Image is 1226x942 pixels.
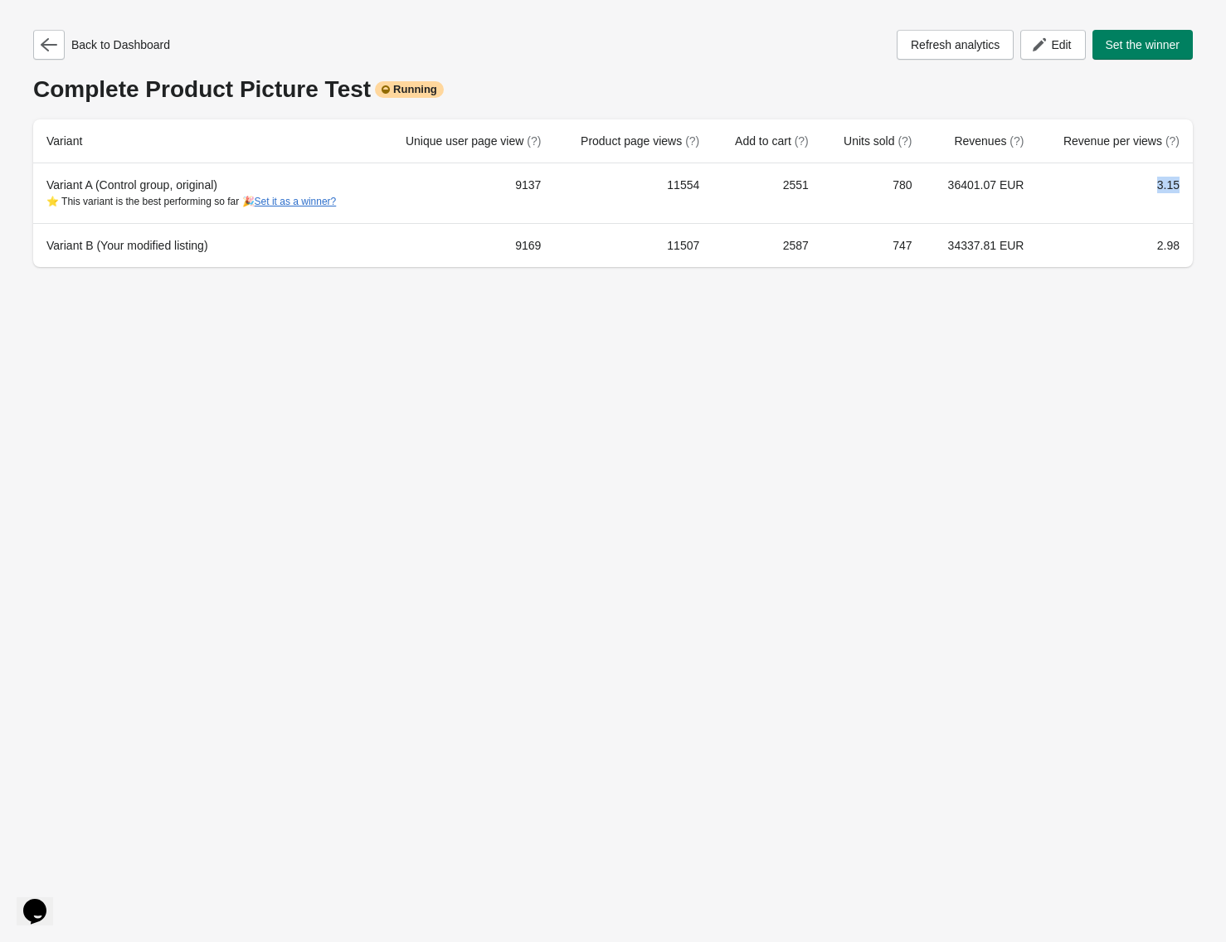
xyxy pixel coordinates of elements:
button: Set the winner [1092,30,1194,60]
span: Unique user page view [406,134,541,148]
div: Running [375,81,444,98]
span: (?) [685,134,699,148]
span: Edit [1051,38,1071,51]
div: Variant B (Your modified listing) [46,237,364,254]
div: Variant A (Control group, original) [46,177,364,210]
td: 9137 [377,163,554,223]
span: (?) [1010,134,1024,148]
td: 2551 [713,163,822,223]
span: Product page views [581,134,699,148]
span: Set the winner [1106,38,1180,51]
div: Back to Dashboard [33,30,170,60]
th: Variant [33,119,377,163]
span: Units sold [844,134,912,148]
td: 11554 [554,163,713,223]
span: Add to cart [735,134,809,148]
span: Revenue per views [1063,134,1180,148]
td: 3.15 [1037,163,1193,223]
button: Edit [1020,30,1085,60]
iframe: chat widget [17,876,70,925]
span: (?) [1165,134,1180,148]
button: Set it as a winner? [255,196,337,207]
td: 2.98 [1037,223,1193,267]
span: (?) [898,134,912,148]
td: 9169 [377,223,554,267]
span: Refresh analytics [911,38,1000,51]
td: 747 [822,223,926,267]
div: Complete Product Picture Test [33,76,1193,103]
button: Refresh analytics [897,30,1014,60]
span: (?) [527,134,541,148]
td: 11507 [554,223,713,267]
td: 780 [822,163,926,223]
td: 36401.07 EUR [926,163,1038,223]
span: Revenues [954,134,1024,148]
td: 34337.81 EUR [926,223,1038,267]
td: 2587 [713,223,822,267]
span: (?) [795,134,809,148]
div: ⭐ This variant is the best performing so far 🎉 [46,193,364,210]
